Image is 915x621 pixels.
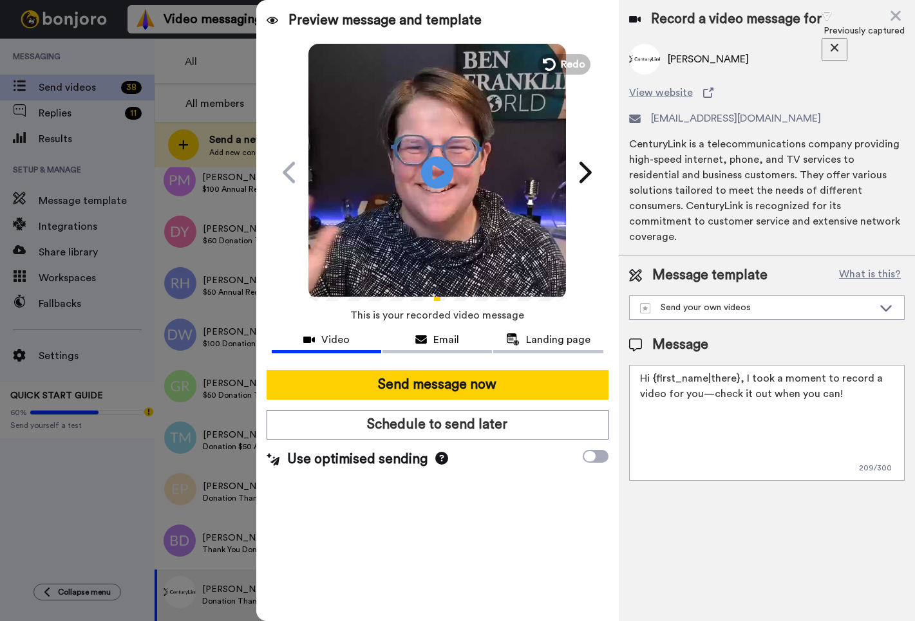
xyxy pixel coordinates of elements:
button: Schedule to send later [267,410,608,440]
span: View website [629,85,693,100]
span: Video [321,332,350,348]
span: Use optimised sending [287,450,428,469]
span: Hi [PERSON_NAME], I’d love to ask you a quick question: If [PERSON_NAME] could introduce a new fe... [56,37,221,111]
span: This is your recorded video message [350,301,524,329]
button: Send message now [267,370,608,400]
p: Message from Amy, sent 5m ago [56,50,222,61]
img: demo-template.svg [640,303,650,313]
span: Message template [652,266,768,285]
img: Profile image for Amy [29,39,50,59]
textarea: Hi {first_name|there}, I took a moment to record a video for you—check it out when you can! [629,365,905,481]
a: View website [629,85,905,100]
span: [EMAIL_ADDRESS][DOMAIN_NAME] [651,111,821,126]
div: message notification from Amy, 5m ago. Hi Liz, I’d love to ask you a quick question: If Bonjoro c... [19,27,238,70]
button: What is this? [835,266,905,285]
span: Landing page [526,332,590,348]
div: Send your own videos [640,301,873,314]
span: Message [652,335,708,355]
div: CenturyLink is a telecommunications company providing high-speed internet, phone, and TV services... [629,136,905,245]
span: Email [433,332,459,348]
